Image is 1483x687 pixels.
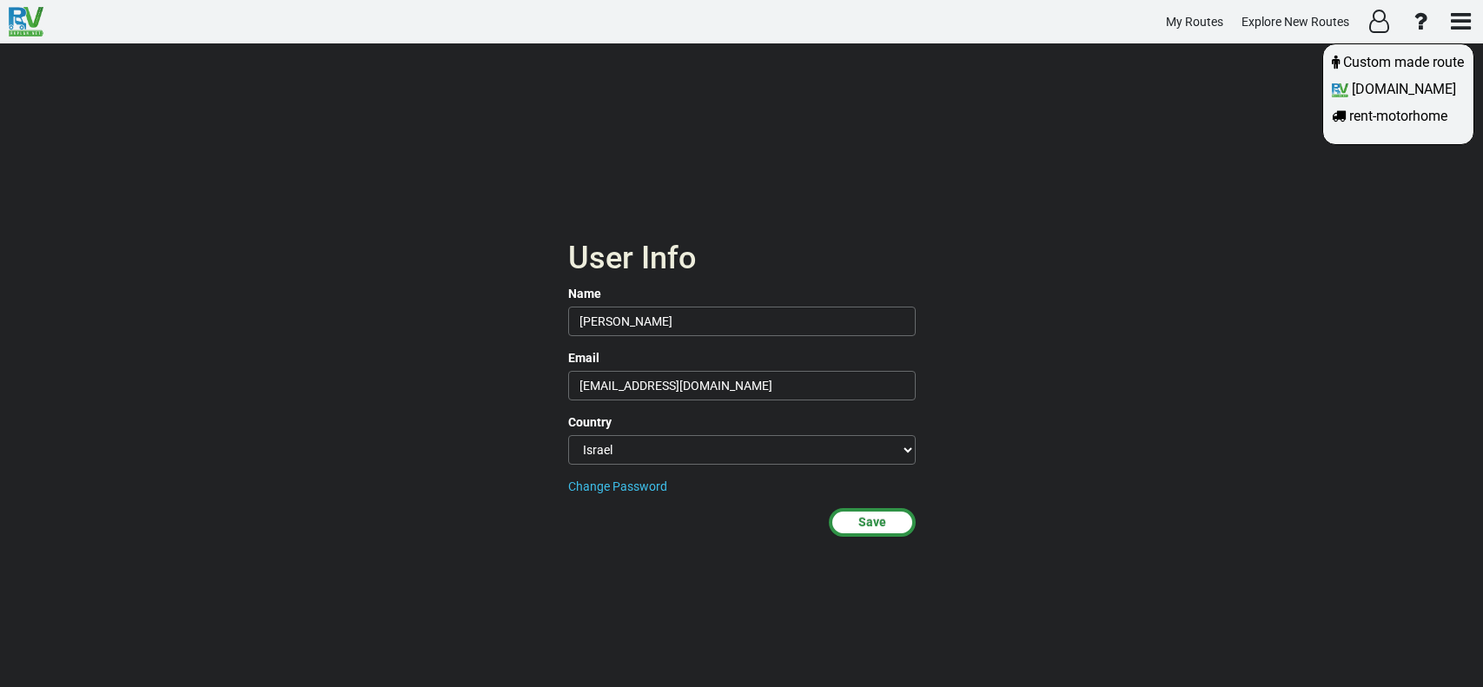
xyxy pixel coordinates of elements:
span: [DOMAIN_NAME] [1352,81,1456,97]
a: rent-motorhome [1332,108,1447,124]
span: Custom made route [1343,54,1464,70]
a: [DOMAIN_NAME] [1332,81,1456,97]
img: RvPlanetLogo.png [1332,83,1348,97]
a: Custom made route [1332,54,1464,70]
span: rent-motorhome [1349,108,1447,124]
